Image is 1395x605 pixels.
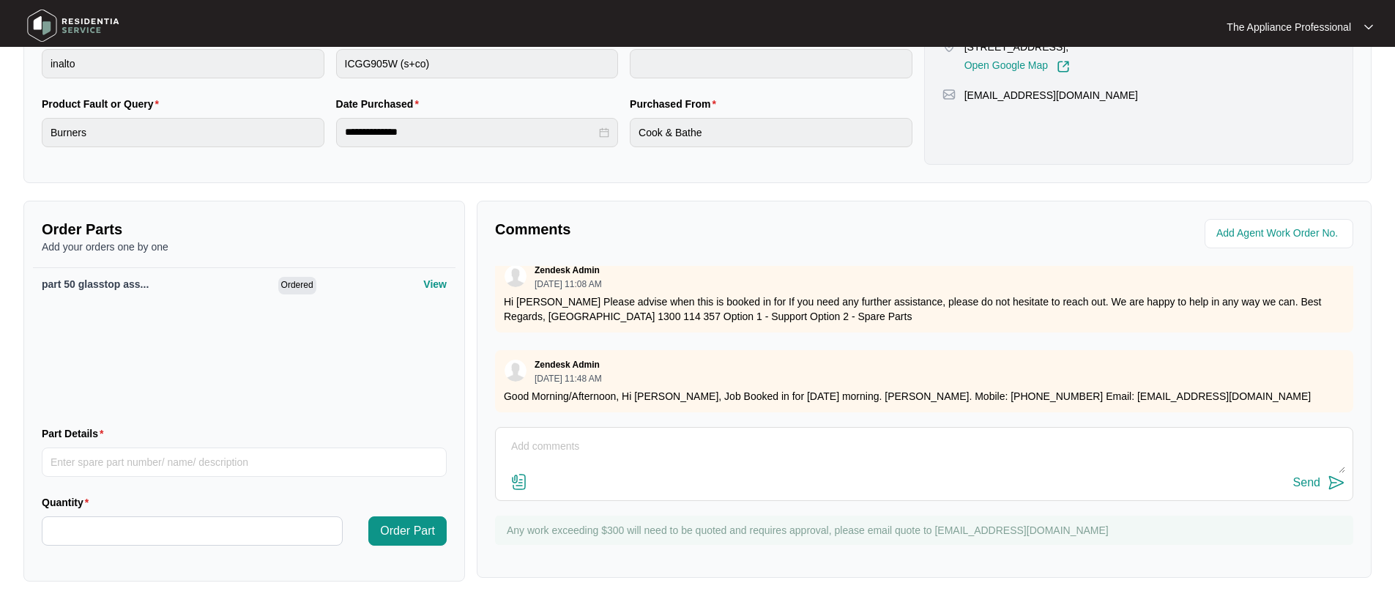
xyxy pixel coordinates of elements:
[42,49,324,78] input: Brand
[535,280,602,289] p: [DATE] 11:08 AM
[42,426,110,441] label: Part Details
[535,374,602,383] p: [DATE] 11:48 AM
[380,522,435,540] span: Order Part
[1293,473,1345,493] button: Send
[345,125,597,140] input: Date Purchased
[1293,476,1320,489] div: Send
[22,4,124,48] img: residentia service logo
[630,118,912,147] input: Purchased From
[630,97,722,111] label: Purchased From
[964,88,1138,103] p: [EMAIL_ADDRESS][DOMAIN_NAME]
[42,495,94,510] label: Quantity
[630,49,912,78] input: Serial Number
[42,240,447,254] p: Add your orders one by one
[504,389,1344,404] p: Good Morning/Afternoon, Hi [PERSON_NAME], Job Booked in for [DATE] morning. [PERSON_NAME]. Mobile...
[42,97,165,111] label: Product Fault or Query
[42,448,447,477] input: Part Details
[336,97,425,111] label: Date Purchased
[942,88,956,101] img: map-pin
[504,294,1344,324] p: Hi [PERSON_NAME] Please advise when this is booked in for If you need any further assistance, ple...
[1057,60,1070,73] img: Link-External
[42,118,324,147] input: Product Fault or Query
[535,359,600,371] p: Zendesk Admin
[1328,474,1345,491] img: send-icon.svg
[535,264,600,276] p: Zendesk Admin
[510,473,528,491] img: file-attachment-doc.svg
[507,523,1346,538] p: Any work exceeding $300 will need to be quoted and requires approval, please email quote to [EMAI...
[42,278,149,290] span: part 50 glasstop ass...
[423,277,447,292] p: View
[1227,20,1351,34] p: The Appliance Professional
[1216,225,1344,242] input: Add Agent Work Order No.
[278,277,316,294] span: Ordered
[964,60,1070,73] a: Open Google Map
[42,517,342,545] input: Quantity
[495,219,914,240] p: Comments
[505,265,527,287] img: user.svg
[336,49,619,78] input: Product Model
[42,219,447,240] p: Order Parts
[1364,23,1373,31] img: dropdown arrow
[505,360,527,382] img: user.svg
[368,516,447,546] button: Order Part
